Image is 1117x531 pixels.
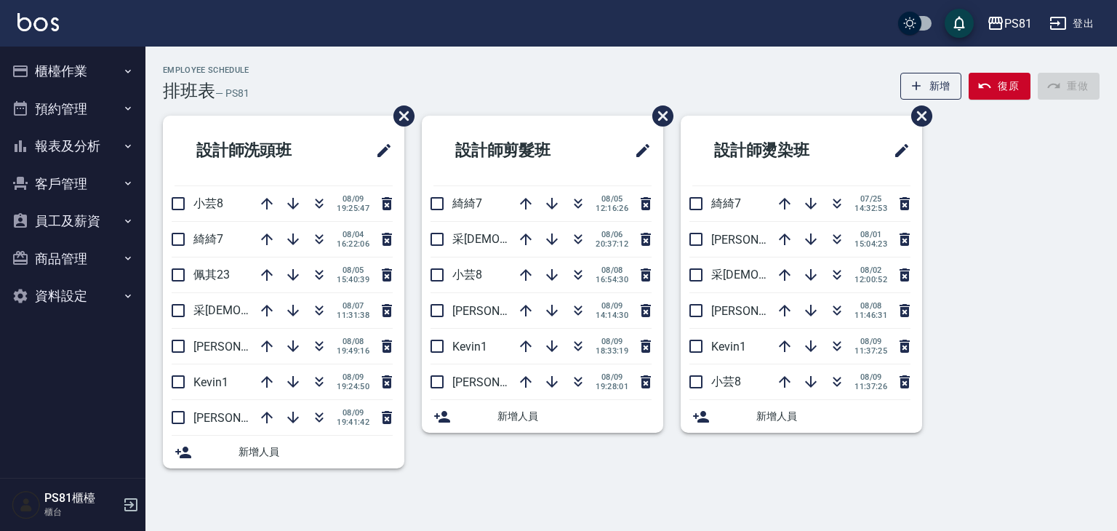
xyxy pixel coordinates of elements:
span: 11:31:38 [337,311,369,320]
span: 修改班表的標題 [884,133,910,168]
span: 11:46:31 [854,311,887,320]
span: 刪除班表 [641,95,676,137]
span: 綺綺7 [452,196,482,210]
h3: 排班表 [163,81,215,101]
span: 小芸8 [711,375,741,388]
span: 12:16:26 [596,204,628,213]
button: PS81 [981,9,1038,39]
span: 新增人員 [497,409,652,424]
div: 新增人員 [422,400,663,433]
span: 08/09 [854,337,887,346]
button: 新增 [900,73,962,100]
button: 櫃檯作業 [6,52,140,90]
span: Kevin1 [193,375,228,389]
span: [PERSON_NAME]6 [193,340,287,354]
span: 08/01 [854,230,887,239]
span: 20:37:12 [596,239,628,249]
h6: — PS81 [215,86,249,101]
button: 預約管理 [6,90,140,128]
span: 16:54:30 [596,275,628,284]
span: 采[DEMOGRAPHIC_DATA]2 [193,303,332,317]
span: [PERSON_NAME]6 [452,304,546,318]
div: PS81 [1004,15,1032,33]
span: 佩其23 [193,268,230,282]
span: 刪除班表 [383,95,417,137]
span: 16:22:06 [337,239,369,249]
span: 08/08 [854,301,887,311]
button: 復原 [969,73,1030,100]
span: 19:28:01 [596,382,628,391]
span: [PERSON_NAME]3 [193,411,287,425]
span: 08/07 [337,301,369,311]
span: 18:33:19 [596,346,628,356]
span: 修改班表的標題 [625,133,652,168]
button: 報表及分析 [6,127,140,165]
span: 19:24:50 [337,382,369,391]
span: 08/09 [337,408,369,418]
span: 新增人員 [756,409,910,424]
span: 14:32:53 [854,204,887,213]
span: 08/08 [596,265,628,275]
span: 綺綺7 [193,232,223,246]
img: Logo [17,13,59,31]
span: 08/06 [596,230,628,239]
span: 12:00:52 [854,275,887,284]
span: Kevin1 [452,340,487,354]
span: [PERSON_NAME]6 [711,304,805,318]
button: save [945,9,974,38]
span: 11:37:26 [854,382,887,391]
div: 新增人員 [681,400,922,433]
span: [PERSON_NAME]3 [711,233,805,247]
button: 資料設定 [6,277,140,315]
span: 刪除班表 [900,95,934,137]
span: 19:49:16 [337,346,369,356]
p: 櫃台 [44,506,119,519]
span: 08/09 [337,372,369,382]
span: 15:40:39 [337,275,369,284]
span: 08/09 [596,372,628,382]
span: 07/25 [854,194,887,204]
span: 08/09 [596,301,628,311]
span: 14:14:30 [596,311,628,320]
span: 08/09 [596,337,628,346]
span: 11:37:25 [854,346,887,356]
span: 綺綺7 [711,196,741,210]
button: 商品管理 [6,240,140,278]
span: 08/05 [596,194,628,204]
span: 小芸8 [452,268,482,282]
span: 采[DEMOGRAPHIC_DATA]2 [452,232,590,246]
h2: 設計師洗頭班 [175,124,340,177]
span: [PERSON_NAME]3 [452,375,546,389]
h2: 設計師燙染班 [692,124,857,177]
span: 08/08 [337,337,369,346]
img: Person [12,490,41,519]
span: 15:04:23 [854,239,887,249]
h2: Employee Schedule [163,65,249,75]
span: 08/04 [337,230,369,239]
button: 客戶管理 [6,165,140,203]
h2: 設計師剪髮班 [433,124,598,177]
span: 采[DEMOGRAPHIC_DATA]2 [711,268,849,282]
span: 08/05 [337,265,369,275]
span: 修改班表的標題 [367,133,393,168]
span: 08/09 [337,194,369,204]
span: Kevin1 [711,340,746,354]
h5: PS81櫃檯 [44,491,119,506]
button: 員工及薪資 [6,202,140,240]
span: 08/09 [854,372,887,382]
span: 19:25:47 [337,204,369,213]
button: 登出 [1044,10,1100,37]
div: 新增人員 [163,436,404,468]
span: 19:41:42 [337,418,369,427]
span: 新增人員 [239,444,393,460]
span: 小芸8 [193,196,223,210]
span: 08/02 [854,265,887,275]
